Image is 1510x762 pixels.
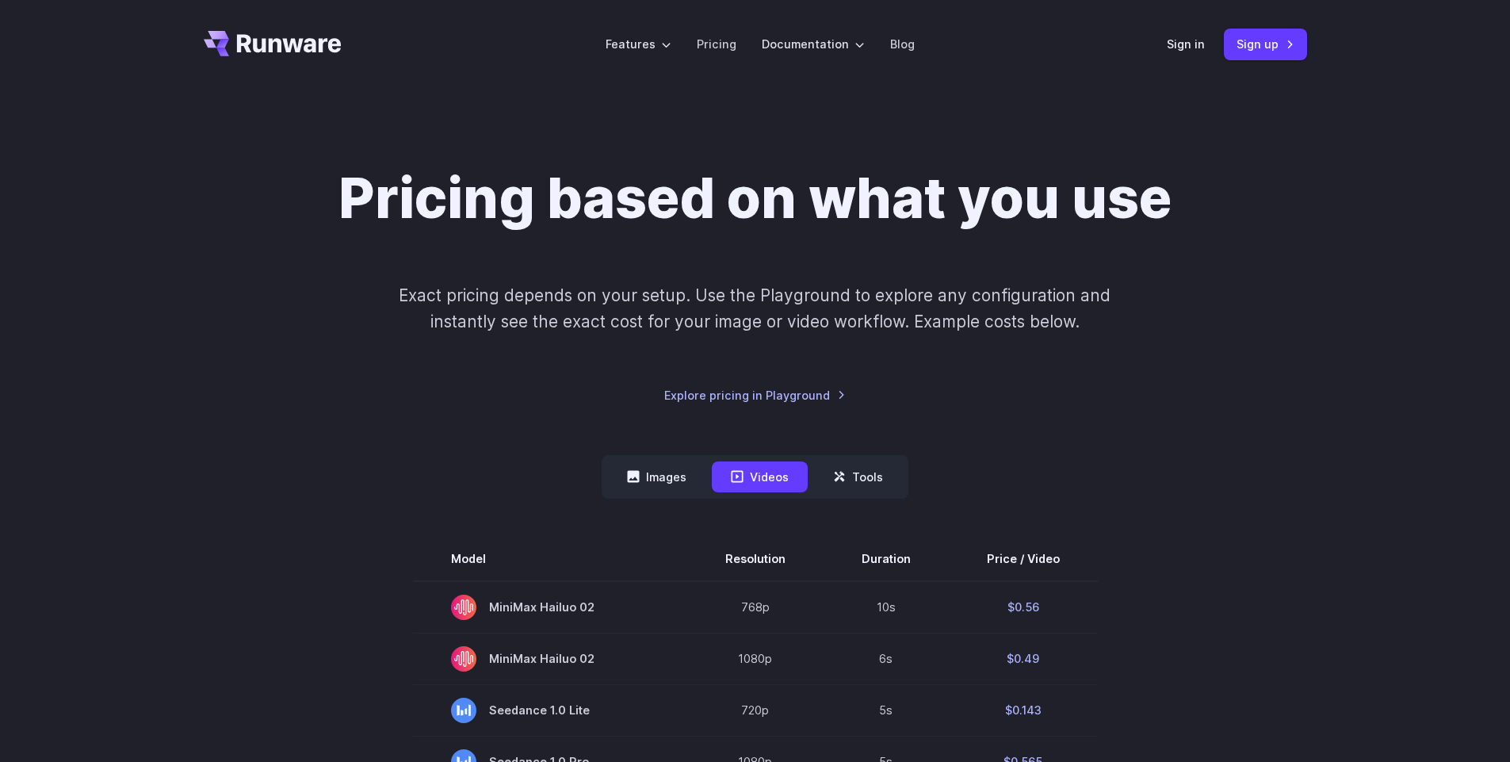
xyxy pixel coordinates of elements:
td: 1080p [687,633,824,684]
button: Images [608,461,705,492]
span: Seedance 1.0 Lite [451,698,649,723]
button: Videos [712,461,808,492]
label: Features [606,35,671,53]
th: Model [413,537,687,581]
td: 5s [824,684,949,736]
td: 768p [687,581,824,634]
a: Pricing [697,35,736,53]
a: Blog [890,35,915,53]
label: Documentation [762,35,865,53]
td: $0.143 [949,684,1098,736]
a: Sign up [1224,29,1307,59]
span: MiniMax Hailuo 02 [451,595,649,620]
td: $0.49 [949,633,1098,684]
td: $0.56 [949,581,1098,634]
a: Explore pricing in Playground [664,386,846,404]
th: Resolution [687,537,824,581]
td: 6s [824,633,949,684]
p: Exact pricing depends on your setup. Use the Playground to explore any configuration and instantl... [369,282,1141,335]
td: 720p [687,684,824,736]
th: Duration [824,537,949,581]
a: Go to / [204,31,342,56]
th: Price / Video [949,537,1098,581]
h1: Pricing based on what you use [338,165,1172,232]
a: Sign in [1167,35,1205,53]
button: Tools [814,461,902,492]
td: 10s [824,581,949,634]
span: MiniMax Hailuo 02 [451,646,649,672]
